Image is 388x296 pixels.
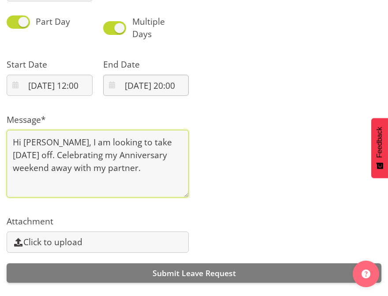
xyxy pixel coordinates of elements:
[36,15,70,27] span: Part Day
[362,269,370,278] img: help-xxl-2.png
[376,127,384,158] span: Feedback
[132,15,165,40] span: Multiple Days
[103,75,189,96] input: Click to select...
[7,215,189,228] label: Attachment
[7,75,93,96] input: Click to select...
[23,236,82,249] span: Click to upload
[103,58,189,71] label: End Date
[7,263,381,283] button: Submit Leave Request
[371,118,388,178] button: Feedback - Show survey
[153,268,236,278] span: Submit Leave Request
[7,114,189,126] label: Message*
[7,58,93,71] label: Start Date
